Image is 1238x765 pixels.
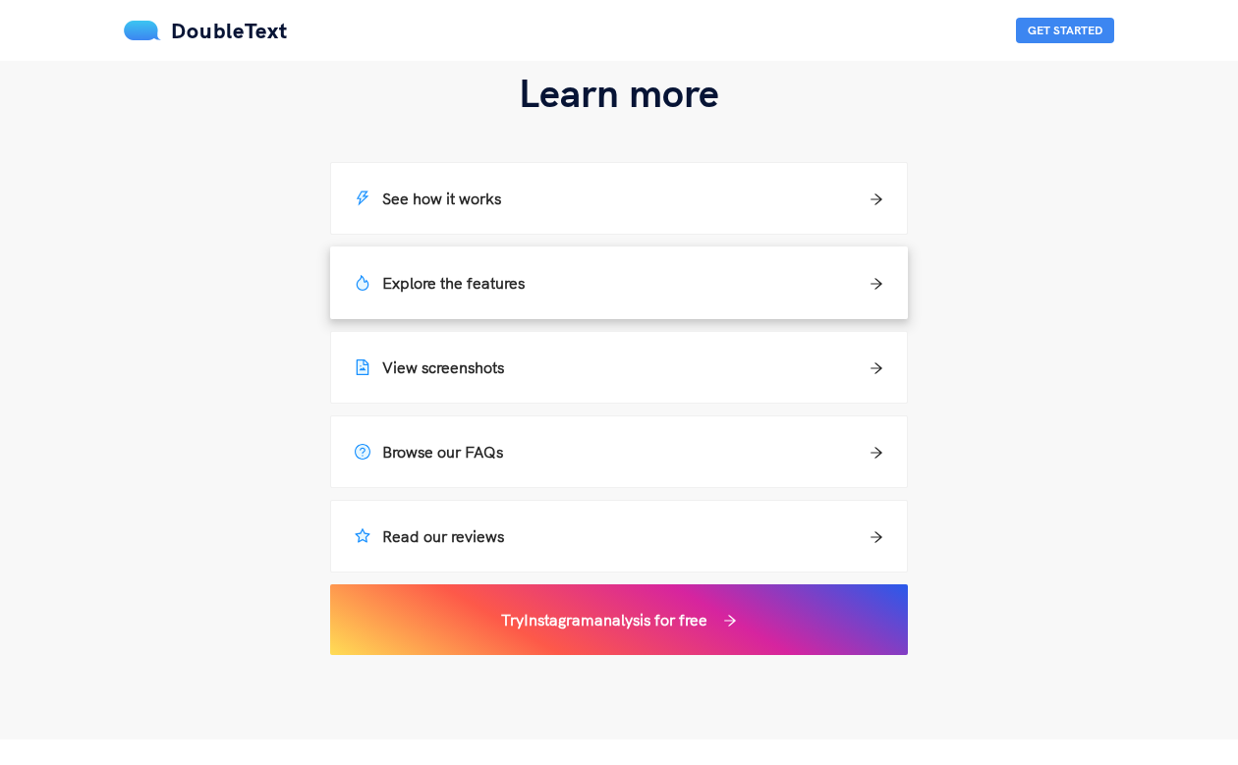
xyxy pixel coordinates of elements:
span: arrow-right [870,192,883,206]
h5: Try Instagram analysis for free [501,608,707,631]
span: file-image [355,359,370,375]
span: arrow-right [870,446,883,460]
span: thunderbolt [355,191,370,206]
h5: View screenshots [355,355,504,379]
span: arrow-right [870,277,883,291]
a: TryInstagramanalysis for free [330,584,908,655]
span: fire [355,275,370,291]
a: Explore the features [330,246,908,319]
span: arrow-right [870,530,883,544]
a: View screenshots [330,331,908,404]
img: mS3x8y1f88AAAAABJRU5ErkJggg== [124,21,161,40]
h5: Read our reviews [355,524,504,548]
span: question-circle [355,444,370,460]
h5: Browse our FAQs [355,440,503,464]
a: Read our reviews [330,500,908,573]
a: Browse our FAQs [330,415,908,488]
span: arrow-right [870,361,883,375]
span: arrow-right [723,614,737,628]
a: See how it works [330,162,908,235]
h3: Learn more [324,68,914,117]
button: Get Started [1016,18,1114,43]
h5: Explore the features [355,271,525,295]
h5: See how it works [355,187,501,210]
span: star [355,528,370,544]
span: DoubleText [171,17,288,44]
a: DoubleText [124,17,288,44]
